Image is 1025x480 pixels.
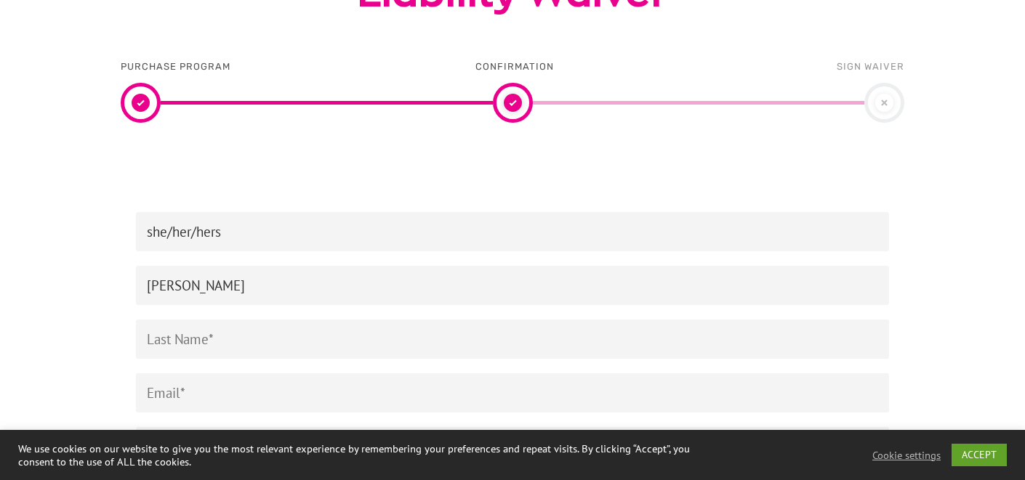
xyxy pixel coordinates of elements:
[136,427,889,466] input: Phone*
[136,212,889,251] input: Pronouns*
[837,59,904,76] div: Sign waiver
[475,59,554,76] div: Confirmation
[872,449,941,462] a: Cookie settings
[952,444,1007,466] a: ACCEPT
[136,266,889,305] input: First Name*
[121,59,230,76] div: Purchase program
[136,373,889,412] input: Email*
[136,320,889,359] input: Last Name*
[18,442,710,468] div: We use cookies on our website to give you the most relevant experience by remembering your prefer...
